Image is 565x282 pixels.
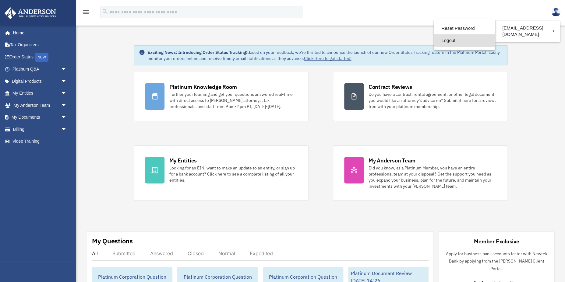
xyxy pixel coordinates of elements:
[169,83,237,91] div: Platinum Knowledge Room
[150,250,173,256] div: Answered
[61,123,73,136] span: arrow_drop_down
[333,72,508,121] a: Contract Reviews Do you have a contract, rental agreement, or other legal document you would like...
[35,53,48,62] div: NEW
[82,11,90,16] a: menu
[474,238,519,245] div: Member Exclusive
[188,250,204,256] div: Closed
[4,123,76,135] a: Billingarrow_drop_down
[333,145,508,200] a: My Anderson Team Did you know, as a Platinum Member, you have an entire professional team at your...
[444,250,549,273] p: Apply for business bank accounts faster with Newtek Bank by applying from the [PERSON_NAME] Clien...
[4,27,73,39] a: Home
[169,157,197,164] div: My Entities
[61,111,73,124] span: arrow_drop_down
[102,8,108,15] i: search
[92,250,98,256] div: All
[434,34,495,47] a: Logout
[369,91,496,110] div: Do you have a contract, rental agreement, or other legal document you would like an attorney's ad...
[495,22,560,40] a: [EMAIL_ADDRESS][DOMAIN_NAME]
[82,9,90,16] i: menu
[169,91,297,110] div: Further your learning and get your questions answered real-time with direct access to [PERSON_NAM...
[147,49,503,61] div: Based on your feedback, we're thrilled to announce the launch of our new Order Status Tracking fe...
[61,87,73,100] span: arrow_drop_down
[92,236,133,245] div: My Questions
[4,111,76,124] a: My Documentsarrow_drop_down
[147,50,247,55] strong: Exciting News: Introducing Order Status Tracking!
[4,63,76,75] a: Platinum Q&Aarrow_drop_down
[3,7,58,19] img: Anderson Advisors Platinum Portal
[304,56,351,61] a: Click Here to get started!
[250,250,273,256] div: Expedited
[4,99,76,111] a: My Anderson Teamarrow_drop_down
[61,75,73,88] span: arrow_drop_down
[4,51,76,63] a: Order StatusNEW
[4,87,76,99] a: My Entitiesarrow_drop_down
[61,99,73,112] span: arrow_drop_down
[169,165,297,183] div: Looking for an EIN, want to make an update to an entity, or sign up for a bank account? Click her...
[4,39,76,51] a: Tax Organizers
[4,75,76,87] a: Digital Productsarrow_drop_down
[369,83,412,91] div: Contract Reviews
[134,145,309,200] a: My Entities Looking for an EIN, want to make an update to an entity, or sign up for a bank accoun...
[61,63,73,76] span: arrow_drop_down
[218,250,235,256] div: Normal
[112,250,136,256] div: Submitted
[434,22,495,35] a: Reset Password
[4,135,76,148] a: Video Training
[369,165,496,189] div: Did you know, as a Platinum Member, you have an entire professional team at your disposal? Get th...
[551,8,560,16] img: User Pic
[369,157,415,164] div: My Anderson Team
[134,72,309,121] a: Platinum Knowledge Room Further your learning and get your questions answered real-time with dire...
